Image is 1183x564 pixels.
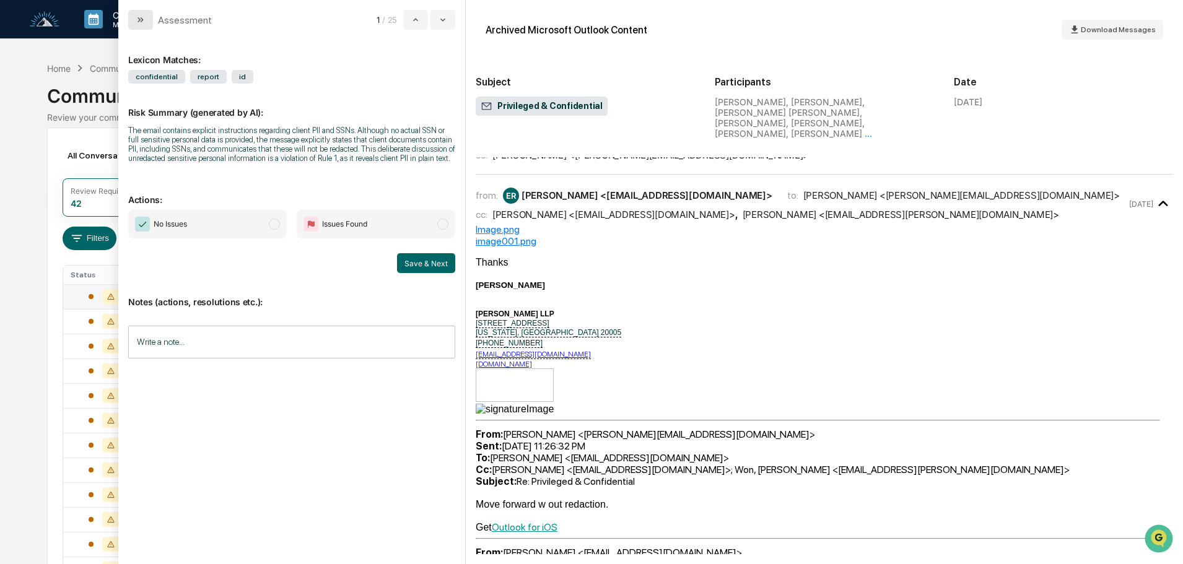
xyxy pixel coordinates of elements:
[476,328,621,337] u: [US_STATE], [GEOGRAPHIC_DATA] 20005
[476,76,695,88] h2: Subject
[954,97,982,107] div: [DATE]
[743,209,1059,220] div: [PERSON_NAME] <[EMAIL_ADDRESS][PERSON_NAME][DOMAIN_NAME]>
[476,319,549,328] u: [STREET_ADDRESS]
[7,175,83,197] a: 🔎Data Lookup
[30,11,59,28] img: logo
[397,253,455,273] button: Save & Next
[1062,20,1163,40] button: Download Messages
[486,24,647,36] div: Archived Microsoft Outlook Content
[63,145,156,165] div: All Conversations
[954,76,1173,88] h2: Date
[85,151,159,173] a: 🗄️Attestations
[476,522,557,532] span: Get
[715,76,934,88] h2: Participants
[25,180,78,192] span: Data Lookup
[492,209,735,220] div: [PERSON_NAME] <[EMAIL_ADDRESS][DOMAIN_NAME]>
[42,95,203,107] div: Start new chat
[128,282,455,307] p: Notes (actions, resolutions etc.):
[87,209,150,219] a: Powered byPylon
[12,157,22,167] div: 🖐️
[303,217,318,232] img: Flag
[476,360,532,368] a: [DOMAIN_NAME]
[492,521,557,533] a: Outlook for iOS
[476,452,490,464] b: To:
[476,464,492,475] b: Cc:
[71,198,82,209] div: 42
[128,180,455,205] p: Actions:
[476,440,502,452] b: Sent:
[476,368,554,402] img: SIDLEY
[476,223,1173,235] div: Image.png
[476,280,545,290] b: [PERSON_NAME]
[47,75,1135,107] div: Communications Archive
[135,217,150,232] img: Checkmark
[211,98,225,113] button: Start new chat
[476,428,503,440] b: From:
[476,235,1173,247] div: image001.png
[103,10,165,20] p: Calendar
[481,100,603,113] span: Privileged & Confidential
[476,428,1173,499] div: [PERSON_NAME] <[PERSON_NAME][EMAIL_ADDRESS][DOMAIN_NAME]> [DATE] 11:26:32 PM [PERSON_NAME] <[EMAI...
[1129,199,1153,209] time: Friday, September 19, 2025 at 7:10:04 AM
[42,107,157,117] div: We're available if you need us!
[492,209,738,220] span: ,
[47,112,1135,123] div: Review your communication records across channels
[7,151,85,173] a: 🖐️Preclearance
[12,95,35,117] img: 1746055101610-c473b297-6a78-478c-a979-82029cc54cd1
[476,499,1173,510] div: Move forward w out redaction.
[476,404,554,415] img: signatureImage
[476,475,517,487] b: Subject:
[128,126,455,163] div: The email contains explicit instructions regarding client PII and SSNs. Although no actual SSN or...
[476,257,1173,268] div: Thanks
[476,209,487,220] span: cc:
[322,218,367,230] span: Issues Found
[377,15,380,25] span: 1
[25,156,80,168] span: Preclearance
[12,181,22,191] div: 🔎
[12,26,225,46] p: How can we help?
[232,70,253,84] span: id
[476,339,543,348] u: [PHONE_NUMBER]
[154,218,187,230] span: No Issues
[128,70,185,84] span: confidential
[47,63,71,74] div: Home
[476,189,498,201] span: from:
[1081,25,1156,34] span: Download Messages
[63,227,116,250] button: Filters
[63,266,144,284] th: Status
[522,189,772,201] div: [PERSON_NAME] <[EMAIL_ADDRESS][DOMAIN_NAME]>
[476,310,554,318] b: [PERSON_NAME] LLP
[102,156,154,168] span: Attestations
[128,40,455,65] div: Lexicon Matches:
[476,547,503,558] b: From:
[476,350,591,358] a: [EMAIL_ADDRESS][DOMAIN_NAME]
[787,189,798,201] span: to:
[90,63,190,74] div: Communications Archive
[803,189,1120,201] div: [PERSON_NAME] <[PERSON_NAME][EMAIL_ADDRESS][DOMAIN_NAME]>
[865,128,872,139] span: ...
[71,186,130,196] div: Review Required
[158,14,212,26] div: Assessment
[123,210,150,219] span: Pylon
[90,157,100,167] div: 🗄️
[103,20,165,29] p: Manage Tasks
[128,92,455,118] p: Risk Summary (generated by AI):
[1143,523,1177,557] iframe: Open customer support
[190,70,227,84] span: report
[503,188,519,204] div: ER
[382,15,401,25] span: / 25
[715,97,934,139] div: [PERSON_NAME], [PERSON_NAME], [PERSON_NAME] [PERSON_NAME], [PERSON_NAME], [PERSON_NAME], [PERSON_...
